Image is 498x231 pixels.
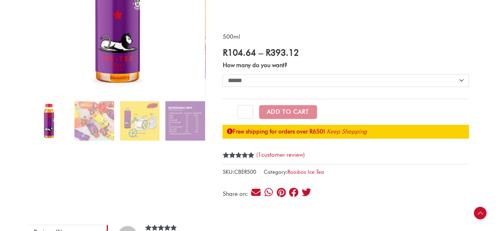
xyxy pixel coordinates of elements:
[265,47,270,58] span: R
[289,187,299,198] div: Share on facebook
[265,47,298,58] bdi: 393.12
[165,101,205,141] img: Berry Rooibos Ice Tea - Image 4
[276,187,287,198] div: Share on pinterest
[226,128,325,135] strong: Free shipping for orders over R650!
[222,152,254,185] span: Rated out of 5 based on customer rating
[222,47,227,58] span: R
[222,191,250,197] div: Share on:
[222,62,287,69] label: How many do you want?
[301,187,312,198] div: Share on twitter
[263,167,324,177] span: Category:
[257,151,261,158] span: 1
[263,187,274,198] div: Share on whatsapp
[234,169,256,175] span: CBER500
[29,101,68,141] img: BOS_500ml_Berry
[222,32,469,42] p: 500ml
[222,47,255,58] bdi: 104.64
[287,169,324,175] a: Rooibos Ice Tea
[259,105,317,119] button: Add to Cart
[251,187,261,198] div: Share on email
[237,105,253,119] input: Product quantity
[222,167,256,177] span: SKU:
[222,152,226,167] span: 1
[120,101,159,141] img: Berry Rooibos Ice Tea - Image 3
[256,151,304,158] a: (1customer review)
[74,101,114,141] img: 500ml.
[258,47,263,58] span: –
[326,128,367,135] a: Keep Shopping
